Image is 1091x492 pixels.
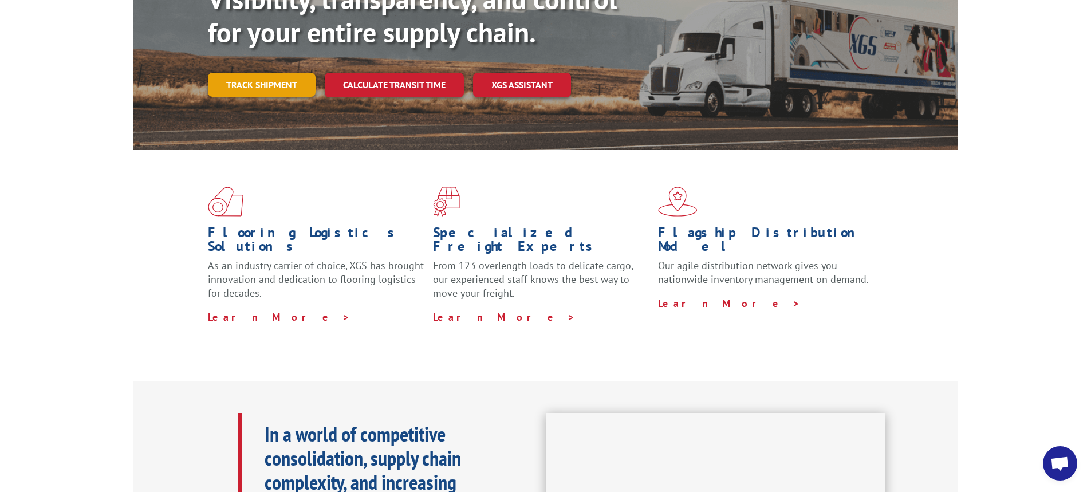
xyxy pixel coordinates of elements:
h1: Flagship Distribution Model [658,226,875,259]
h1: Specialized Freight Experts [433,226,649,259]
h1: Flooring Logistics Solutions [208,226,424,259]
span: Our agile distribution network gives you nationwide inventory management on demand. [658,259,869,286]
a: XGS ASSISTANT [473,73,571,97]
a: Learn More > [658,297,801,310]
a: Learn More > [433,310,576,324]
a: Track shipment [208,73,316,97]
span: As an industry carrier of choice, XGS has brought innovation and dedication to flooring logistics... [208,259,424,300]
img: xgs-icon-flagship-distribution-model-red [658,187,698,217]
p: From 123 overlength loads to delicate cargo, our experienced staff knows the best way to move you... [433,259,649,310]
a: Open chat [1043,446,1077,481]
img: xgs-icon-total-supply-chain-intelligence-red [208,187,243,217]
a: Calculate transit time [325,73,464,97]
a: Learn More > [208,310,350,324]
img: xgs-icon-focused-on-flooring-red [433,187,460,217]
